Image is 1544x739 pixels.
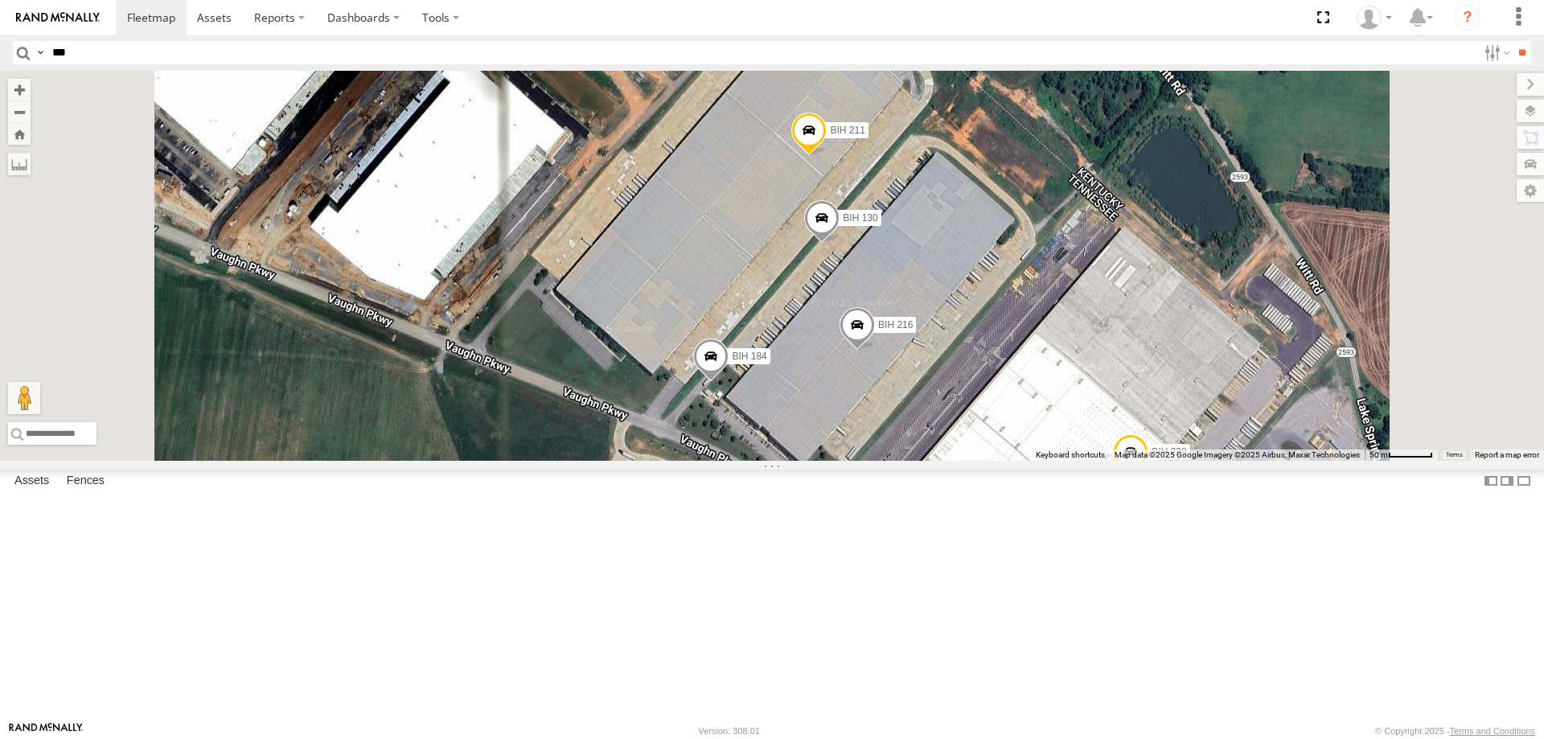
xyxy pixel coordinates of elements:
button: Keyboard shortcuts [1036,450,1105,461]
button: Zoom in [8,79,31,101]
button: Map Scale: 50 m per 52 pixels [1365,450,1438,461]
label: Hide Summary Table [1516,470,1532,493]
button: Zoom Home [8,123,31,145]
span: BIH 211 [830,125,864,136]
div: © Copyright 2025 - [1375,726,1535,736]
button: Drag Pegman onto the map to open Street View [8,382,40,414]
a: Terms and Conditions [1450,726,1535,736]
span: BIH 216 [878,318,913,330]
span: BIH 130 [843,212,877,224]
label: Map Settings [1517,179,1544,202]
label: Fences [59,470,113,492]
label: Search Filter Options [1478,41,1513,64]
label: Dock Summary Table to the Right [1499,470,1515,493]
span: BIH 184 [732,351,766,362]
label: Assets [6,470,57,492]
label: Search Query [34,41,47,64]
a: Terms (opens in new tab) [1446,452,1463,458]
img: rand-logo.svg [16,12,100,23]
button: Zoom out [8,101,31,123]
label: Measure [8,153,31,175]
i: ? [1455,5,1480,31]
div: Nele . [1351,6,1398,30]
span: BIH 239 [1152,445,1186,457]
div: Version: 308.01 [699,726,760,736]
a: Report a map error [1475,450,1539,459]
a: Visit our Website [9,723,83,739]
span: 50 m [1369,450,1388,459]
span: Map data ©2025 Google Imagery ©2025 Airbus, Maxar Technologies [1115,450,1360,459]
label: Dock Summary Table to the Left [1483,470,1499,493]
